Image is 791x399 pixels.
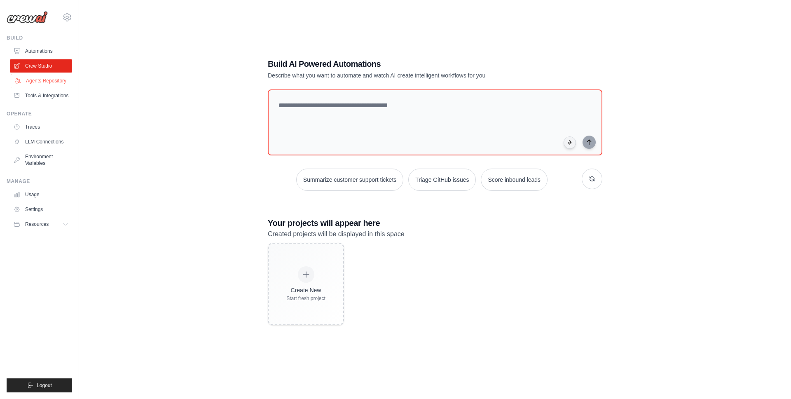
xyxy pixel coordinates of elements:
[10,135,72,148] a: LLM Connections
[582,169,602,189] button: Get new suggestions
[11,74,73,87] a: Agents Repository
[10,89,72,102] a: Tools & Integrations
[296,169,403,191] button: Summarize customer support tickets
[481,169,548,191] button: Score inbound leads
[10,150,72,170] a: Environment Variables
[10,120,72,134] a: Traces
[7,378,72,392] button: Logout
[7,178,72,185] div: Manage
[268,71,545,80] p: Describe what you want to automate and watch AI create intelligent workflows for you
[564,136,576,149] button: Click to speak your automation idea
[268,217,602,229] h3: Your projects will appear here
[10,45,72,58] a: Automations
[10,218,72,231] button: Resources
[408,169,476,191] button: Triage GitHub issues
[286,286,325,294] div: Create New
[10,188,72,201] a: Usage
[7,110,72,117] div: Operate
[10,203,72,216] a: Settings
[268,58,545,70] h1: Build AI Powered Automations
[286,295,325,302] div: Start fresh project
[10,59,72,73] a: Crew Studio
[7,11,48,23] img: Logo
[268,229,602,239] p: Created projects will be displayed in this space
[37,382,52,389] span: Logout
[7,35,72,41] div: Build
[25,221,49,228] span: Resources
